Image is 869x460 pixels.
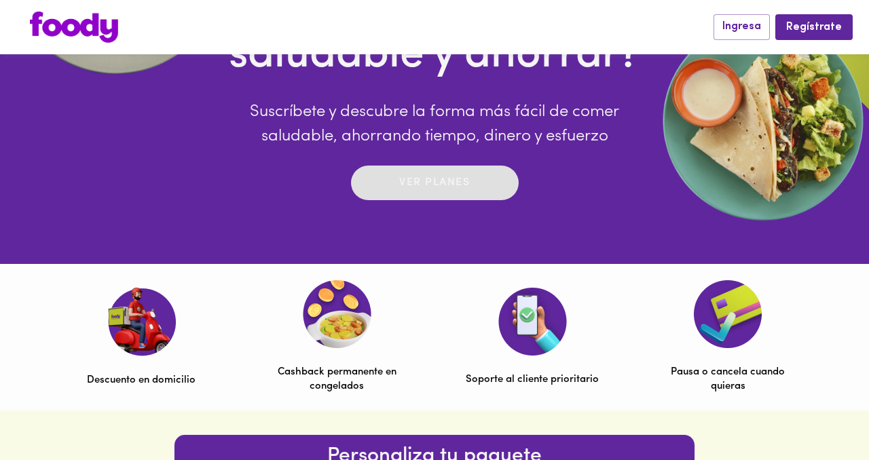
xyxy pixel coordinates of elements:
p: Cashback permanente en congelados [270,365,403,394]
span: Ingresa [722,20,761,33]
button: Regístrate [775,14,853,39]
img: Cashback permanente en congelados [303,280,371,348]
img: logo.png [30,12,118,43]
h4: saludable y ahorrar? [228,29,641,83]
img: Descuento en domicilio [107,287,176,356]
span: Regístrate [786,21,842,34]
p: Suscríbete y descubre la forma más fácil de comer saludable, ahorrando tiempo, dinero y esfuerzo [228,100,641,149]
button: Ver planes [351,166,519,200]
p: Soporte al cliente prioritario [466,372,599,387]
img: EllipseRigth.webp [657,15,869,227]
p: Ver planes [399,175,470,191]
img: Soporte al cliente prioritario [498,288,567,356]
p: Descuento en domicilio [87,373,196,387]
p: Pausa o cancela cuando quieras [661,365,794,394]
iframe: Messagebird Livechat Widget [790,381,855,446]
button: Ingresa [714,14,770,39]
img: Pausa o cancela cuando quieras [694,280,762,348]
